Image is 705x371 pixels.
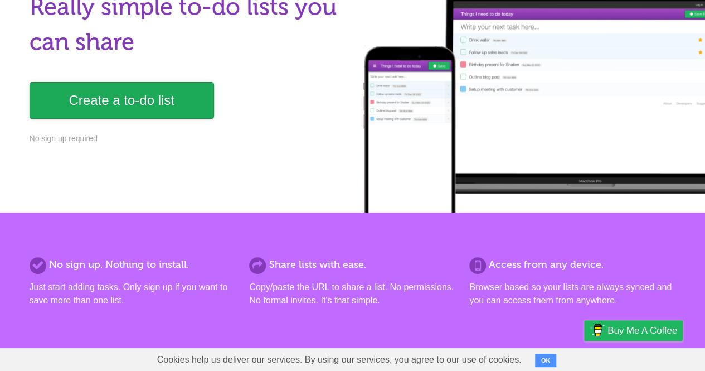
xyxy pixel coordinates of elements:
p: Browser based so your lists are always synced and you can access them from anywhere. [469,281,675,307]
span: Cookies help us deliver our services. By using our services, you agree to our use of cookies. [146,349,533,371]
p: Just start adding tasks. Only sign up if you want to save more than one list. [30,281,236,307]
h2: No sign up. Nothing to install. [30,257,236,272]
h2: Access from any device. [469,257,675,272]
p: No sign up required [30,133,346,144]
a: Create a to-do list [30,82,214,119]
img: Buy me a coffee [590,321,605,340]
button: OK [535,354,557,367]
p: Copy/paste the URL to share a list. No permissions. No formal invites. It's that simple. [249,281,455,307]
h2: Share lists with ease. [249,257,455,272]
span: Buy me a coffee [607,321,677,340]
a: Buy me a coffee [584,320,683,341]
